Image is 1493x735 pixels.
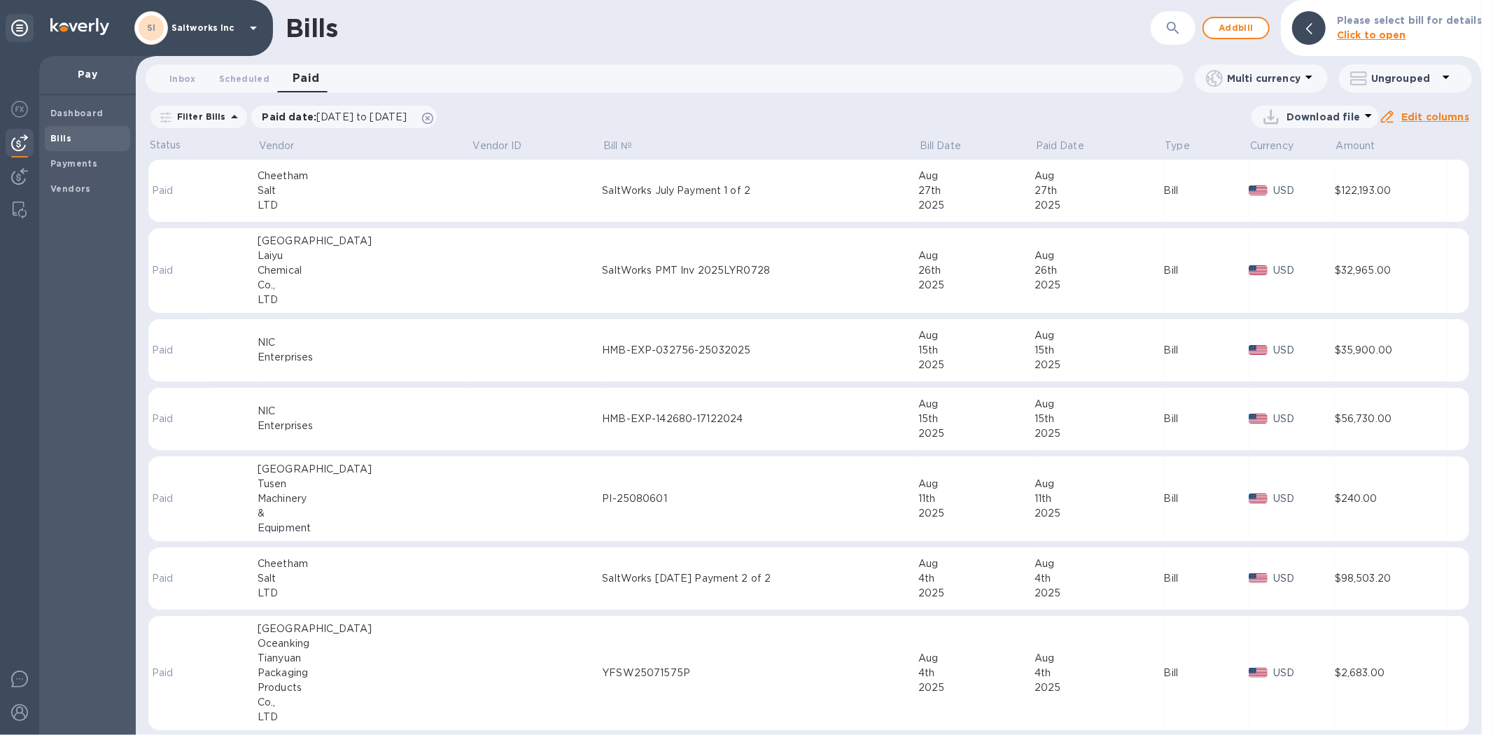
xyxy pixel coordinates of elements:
div: $122,193.00 [1335,183,1448,198]
div: & [258,506,472,521]
p: Paid [152,263,208,278]
div: 2025 [1035,278,1164,293]
div: Co., [258,695,472,710]
p: Paid [152,491,208,506]
span: Paid [293,69,320,88]
div: 2025 [1035,506,1164,521]
p: Currency [1250,139,1294,153]
span: [DATE] to [DATE] [316,111,407,122]
button: Addbill [1203,17,1270,39]
div: Products [258,680,472,695]
b: Payments [50,158,97,169]
p: Download file [1287,110,1360,124]
div: NIC [258,335,472,350]
p: Bill Date [920,139,961,153]
b: Dashboard [50,108,104,118]
div: SaltWorks [DATE] Payment 2 of 2 [602,571,918,586]
div: 2025 [1035,358,1164,372]
p: Paid date : [262,110,414,124]
div: Aug [918,328,1035,343]
div: Unpin categories [6,14,34,42]
div: $240.00 [1335,491,1448,506]
div: 2025 [918,198,1035,213]
div: Aug [1035,651,1164,666]
p: Amount [1336,139,1375,153]
b: SI [147,22,156,33]
div: 15th [918,412,1035,426]
div: 4th [918,666,1035,680]
p: Paid [152,412,208,426]
div: Paid date:[DATE] to [DATE] [251,106,437,128]
div: NIC [258,404,472,419]
div: 27th [918,183,1035,198]
span: Bill Date [920,139,979,153]
div: Cheetham [258,169,472,183]
div: Aug [1035,169,1164,183]
div: Bill [1164,491,1249,506]
div: [GEOGRAPHIC_DATA] [258,622,472,636]
div: [GEOGRAPHIC_DATA] [258,234,472,248]
div: Cheetham [258,556,472,571]
div: Tianyuan [258,651,472,666]
div: LTD [258,586,472,601]
div: 15th [918,343,1035,358]
div: LTD [258,710,472,724]
div: Aug [918,477,1035,491]
u: Edit columns [1401,111,1469,122]
div: [GEOGRAPHIC_DATA] [258,462,472,477]
p: Paid [152,183,208,198]
div: Enterprises [258,419,472,433]
div: 2025 [918,278,1035,293]
p: Paid [152,666,208,680]
p: Filter Bills [171,111,226,122]
b: Bills [50,133,71,143]
p: USD [1273,183,1335,198]
div: Aug [918,397,1035,412]
div: Tusen [258,477,472,491]
div: Packaging [258,666,472,680]
span: Paid Date [1036,139,1102,153]
span: Bill № [603,139,650,153]
span: Vendor ID [473,139,540,153]
div: Bill [1164,183,1249,198]
p: USD [1273,412,1335,426]
div: 11th [918,491,1035,506]
div: SaltWorks PMT Inv 2025LYR0728 [602,263,918,278]
div: YFSW25071575P [602,666,918,680]
div: 2025 [918,358,1035,372]
div: Laiyu [258,248,472,263]
p: Type [1165,139,1190,153]
div: 2025 [918,506,1035,521]
div: Salt [258,571,472,586]
p: Saltworks Inc [171,23,241,33]
p: USD [1273,491,1335,506]
div: 27th [1035,183,1164,198]
div: Aug [1035,328,1164,343]
div: LTD [258,198,472,213]
p: Paid [152,343,208,358]
div: Machinery [258,491,472,506]
div: Aug [1035,397,1164,412]
div: Aug [1035,477,1164,491]
div: 2025 [918,586,1035,601]
img: USD [1249,345,1268,355]
p: USD [1273,263,1335,278]
div: 26th [1035,263,1164,278]
p: Multi currency [1227,71,1301,85]
div: 11th [1035,491,1164,506]
div: Aug [918,248,1035,263]
img: Logo [50,18,109,35]
div: 2025 [918,426,1035,441]
div: Bill [1164,263,1249,278]
div: $98,503.20 [1335,571,1448,586]
div: Aug [918,169,1035,183]
div: Chemical [258,263,472,278]
div: $32,965.00 [1335,263,1448,278]
img: USD [1249,573,1268,583]
span: Type [1165,139,1208,153]
span: Add bill [1215,20,1257,36]
div: SaltWorks July Payment 1 of 2 [602,183,918,198]
div: 15th [1035,343,1164,358]
p: USD [1273,343,1335,358]
div: 2025 [1035,426,1164,441]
